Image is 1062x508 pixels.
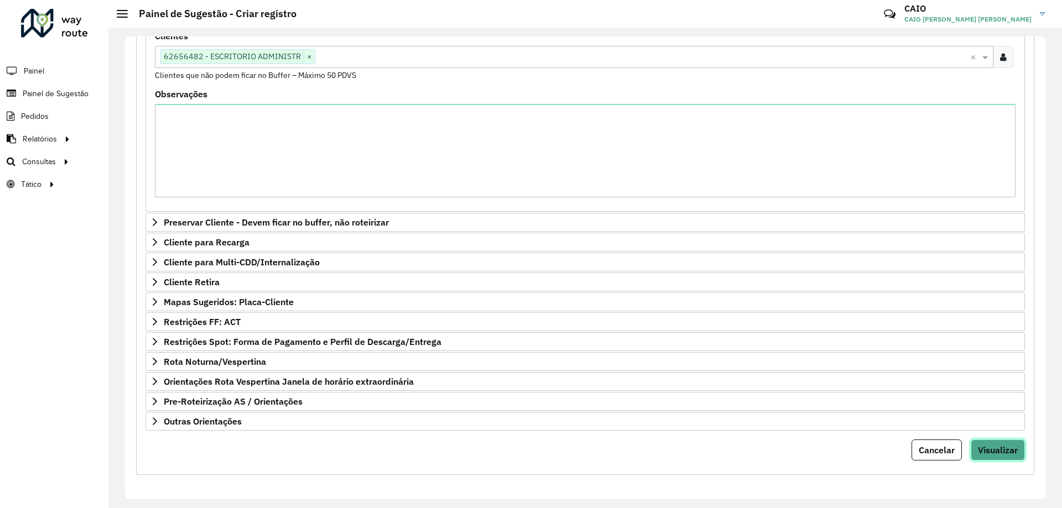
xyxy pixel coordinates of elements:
a: Restrições Spot: Forma de Pagamento e Perfil de Descarga/Entrega [145,332,1025,351]
div: Priorizar Cliente - Não podem ficar no buffer [145,27,1025,212]
a: Restrições FF: ACT [145,312,1025,331]
span: Restrições FF: ACT [164,317,241,326]
a: Preservar Cliente - Devem ficar no buffer, não roteirizar [145,213,1025,232]
span: Consultas [22,156,56,167]
a: Orientações Rota Vespertina Janela de horário extraordinária [145,372,1025,391]
button: Cancelar [912,439,962,460]
span: Rota Noturna/Vespertina [164,357,266,366]
span: Preservar Cliente - Devem ficar no buffer, não roteirizar [164,218,389,227]
a: Outras Orientações [145,412,1025,431]
a: Rota Noturna/Vespertina [145,352,1025,371]
a: Cliente para Multi-CDD/Internalização [145,253,1025,271]
span: Cancelar [919,444,955,455]
span: 62656482 - ESCRITORIO ADMINISTR [161,50,304,63]
span: Cliente para Recarga [164,238,249,247]
span: Restrições Spot: Forma de Pagamento e Perfil de Descarga/Entrega [164,337,441,346]
span: Pedidos [21,111,49,122]
h3: CAIO [904,3,1032,14]
span: Clear all [970,50,980,64]
h2: Painel de Sugestão - Criar registro [128,8,296,20]
span: Painel [24,65,44,77]
span: Cliente Retira [164,277,220,286]
a: Cliente Retira [145,273,1025,291]
span: × [304,50,315,64]
span: Mapas Sugeridos: Placa-Cliente [164,297,294,306]
label: Observações [155,87,207,101]
span: Outras Orientações [164,417,242,426]
span: Painel de Sugestão [23,88,88,99]
a: Contato Rápido [878,2,902,26]
a: Cliente para Recarga [145,233,1025,252]
span: Orientações Rota Vespertina Janela de horário extraordinária [164,377,414,386]
small: Clientes que não podem ficar no Buffer – Máximo 50 PDVS [155,70,356,80]
a: Pre-Roteirização AS / Orientações [145,392,1025,411]
span: Visualizar [978,444,1018,455]
span: Cliente para Multi-CDD/Internalização [164,258,320,266]
button: Visualizar [971,439,1025,460]
span: CAIO [PERSON_NAME] [PERSON_NAME] [904,14,1032,24]
span: Tático [21,179,41,190]
span: Pre-Roteirização AS / Orientações [164,397,303,406]
span: Relatórios [23,133,57,145]
a: Mapas Sugeridos: Placa-Cliente [145,292,1025,311]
